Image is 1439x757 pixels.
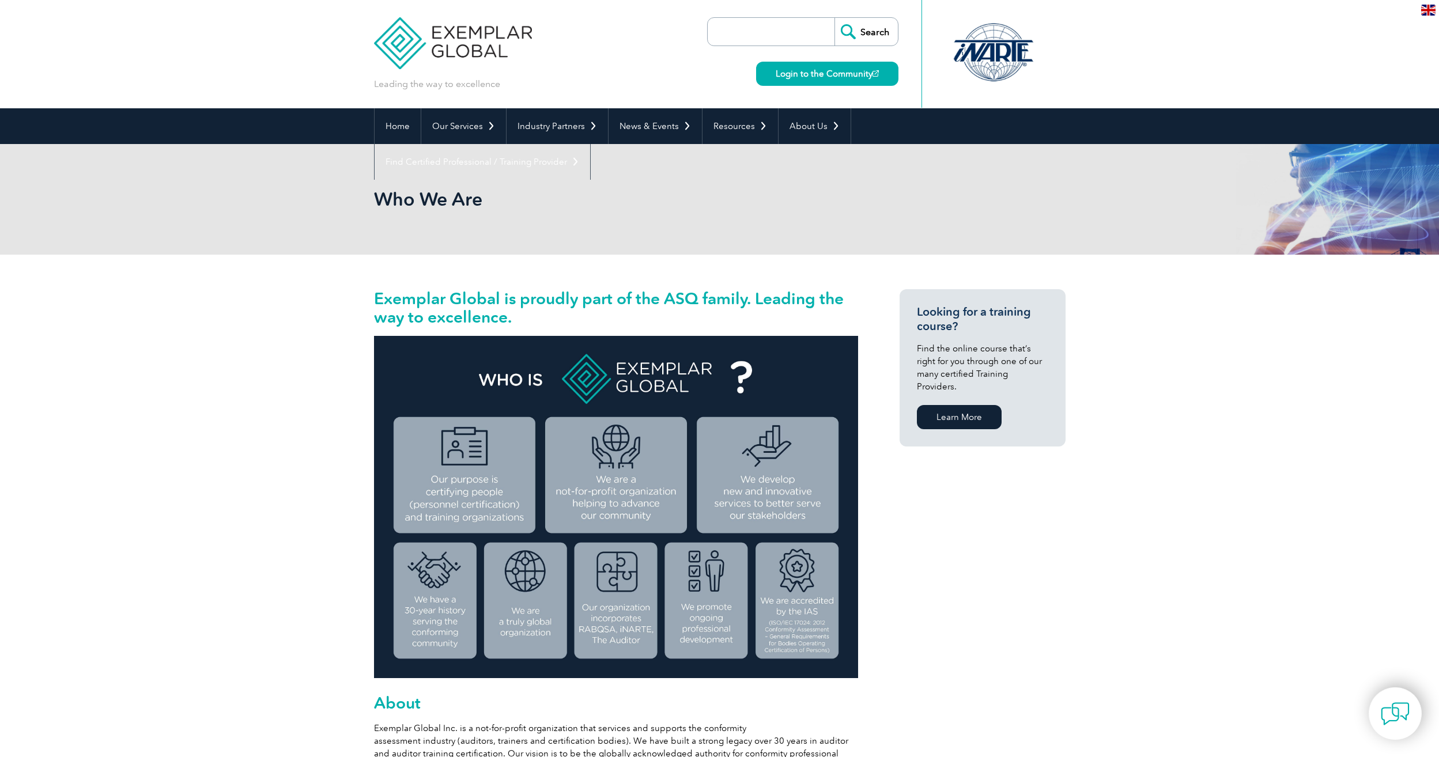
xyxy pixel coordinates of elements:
[374,78,500,90] p: Leading the way to excellence
[421,108,506,144] a: Our Services
[1421,5,1436,16] img: en
[609,108,702,144] a: News & Events
[917,342,1048,393] p: Find the online course that’s right for you through one of our many certified Training Providers.
[1381,699,1410,728] img: contact-chat.png
[873,70,879,77] img: open_square.png
[375,108,421,144] a: Home
[374,289,858,326] h2: Exemplar Global is proudly part of the ASQ family. Leading the way to excellence.
[779,108,851,144] a: About Us
[834,18,898,46] input: Search
[917,405,1002,429] a: Learn More
[375,144,590,180] a: Find Certified Professional / Training Provider
[702,108,778,144] a: Resources
[374,190,858,209] h2: Who We Are
[374,694,858,712] h2: About
[917,305,1048,334] h3: Looking for a training course?
[756,62,898,86] a: Login to the Community
[507,108,608,144] a: Industry Partners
